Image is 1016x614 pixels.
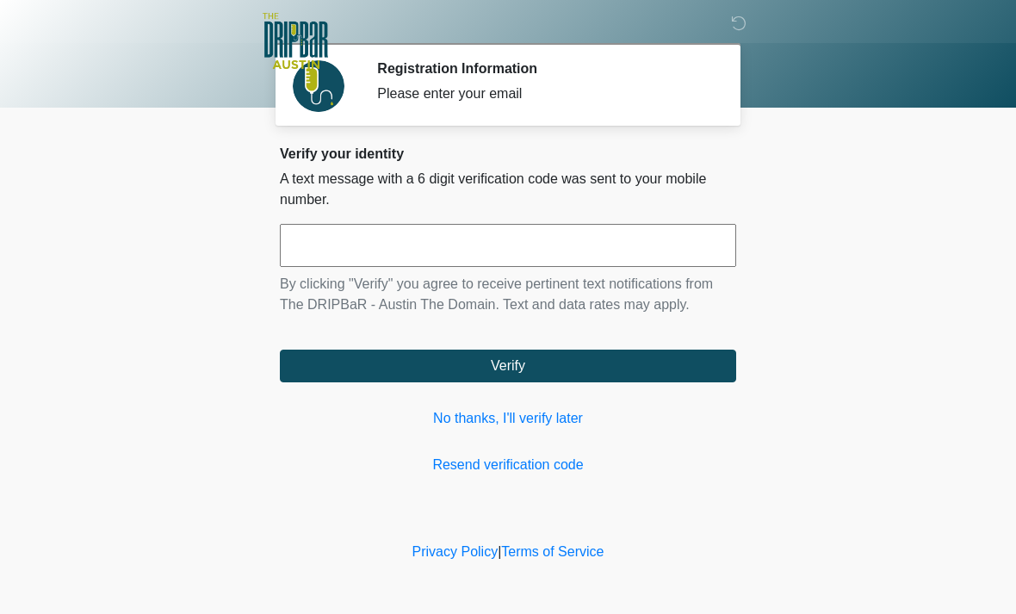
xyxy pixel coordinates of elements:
a: Terms of Service [501,544,604,559]
button: Verify [280,350,736,382]
img: The DRIPBaR - Austin The Domain Logo [263,13,328,69]
a: | [498,544,501,559]
p: By clicking "Verify" you agree to receive pertinent text notifications from The DRIPBaR - Austin ... [280,274,736,315]
a: No thanks, I'll verify later [280,408,736,429]
a: Resend verification code [280,455,736,475]
h2: Verify your identity [280,146,736,162]
img: Agent Avatar [293,60,344,112]
a: Privacy Policy [412,544,499,559]
p: A text message with a 6 digit verification code was sent to your mobile number. [280,169,736,210]
div: Please enter your email [377,84,710,104]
